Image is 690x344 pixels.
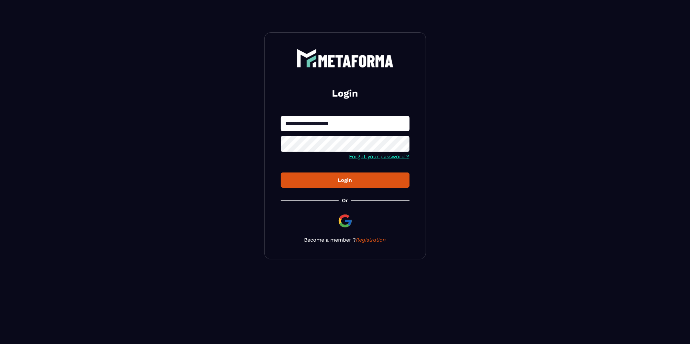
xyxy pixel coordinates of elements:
[356,237,386,243] a: Registration
[281,237,410,243] p: Become a member ?
[337,213,353,229] img: google
[286,177,404,183] div: Login
[289,87,402,100] h2: Login
[342,197,348,203] p: Or
[349,153,410,160] a: Forgot your password ?
[281,172,410,188] button: Login
[281,49,410,68] a: logo
[297,49,394,68] img: logo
